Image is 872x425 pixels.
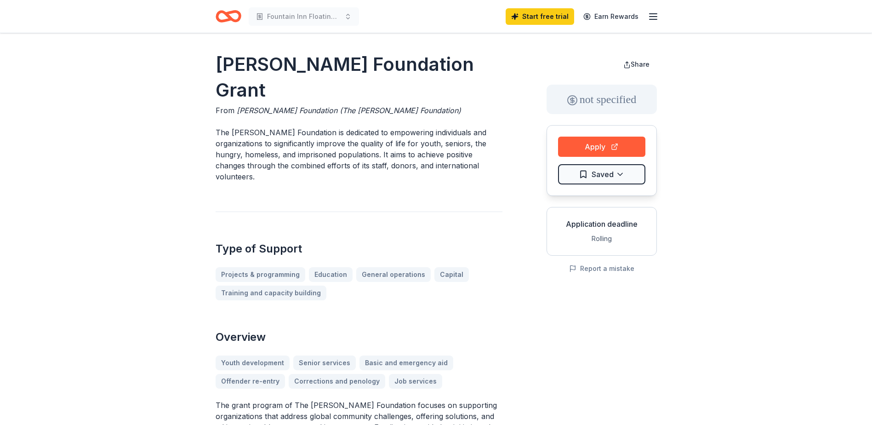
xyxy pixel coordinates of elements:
span: Saved [592,168,614,180]
div: Application deadline [554,218,649,230]
button: Saved [558,164,645,184]
a: Start free trial [506,8,574,25]
a: Education [309,267,353,282]
span: Share [631,60,650,68]
a: Projects & programming [216,267,305,282]
div: From [216,105,502,116]
a: Capital [434,267,469,282]
button: Apply [558,137,645,157]
div: Rolling [554,233,649,244]
h1: [PERSON_NAME] Foundation Grant [216,52,502,103]
a: Earn Rewards [578,8,644,25]
p: The [PERSON_NAME] Foundation is dedicated to empowering individuals and organizations to signific... [216,127,502,182]
div: not specified [547,85,657,114]
button: Report a mistake [569,263,634,274]
span: Fountain Inn Floating Incubator Program [267,11,341,22]
a: Training and capacity building [216,286,326,300]
button: Share [616,55,657,74]
h2: Type of Support [216,241,502,256]
button: Fountain Inn Floating Incubator Program [249,7,359,26]
a: Home [216,6,241,27]
a: General operations [356,267,431,282]
h2: Overview [216,330,502,345]
span: [PERSON_NAME] Foundation (The [PERSON_NAME] Foundation) [237,106,461,115]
